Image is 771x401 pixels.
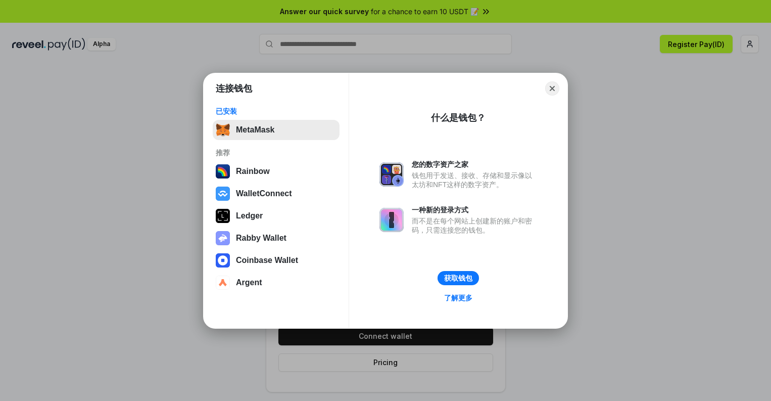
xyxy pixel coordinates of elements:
img: svg+xml,%3Csvg%20fill%3D%22none%22%20height%3D%2233%22%20viewBox%3D%220%200%2035%2033%22%20width%... [216,123,230,137]
div: 一种新的登录方式 [412,205,537,214]
button: 获取钱包 [438,271,479,285]
div: 而不是在每个网站上创建新的账户和密码，只需连接您的钱包。 [412,216,537,235]
img: svg+xml,%3Csvg%20xmlns%3D%22http%3A%2F%2Fwww.w3.org%2F2000%2Fsvg%22%20fill%3D%22none%22%20viewBox... [379,208,404,232]
div: 什么是钱包？ [431,112,486,124]
div: 推荐 [216,148,336,157]
div: Rainbow [236,167,270,176]
div: 钱包用于发送、接收、存储和显示像以太坊和NFT这样的数字资产。 [412,171,537,189]
button: Rainbow [213,161,340,182]
img: svg+xml,%3Csvg%20width%3D%2228%22%20height%3D%2228%22%20viewBox%3D%220%200%2028%2028%22%20fill%3D... [216,253,230,268]
div: Ledger [236,211,263,220]
a: 了解更多 [438,291,478,304]
div: 已安装 [216,107,336,116]
h1: 连接钱包 [216,82,252,95]
button: Close [545,81,559,96]
img: svg+xml,%3Csvg%20xmlns%3D%22http%3A%2F%2Fwww.w3.org%2F2000%2Fsvg%22%20width%3D%2228%22%20height%3... [216,209,230,223]
button: WalletConnect [213,184,340,204]
button: Rabby Wallet [213,228,340,248]
button: Coinbase Wallet [213,250,340,271]
div: MetaMask [236,125,274,135]
div: 获取钱包 [444,274,472,283]
div: WalletConnect [236,189,292,198]
img: svg+xml,%3Csvg%20xmlns%3D%22http%3A%2F%2Fwww.w3.org%2F2000%2Fsvg%22%20fill%3D%22none%22%20viewBox... [216,231,230,245]
button: Ledger [213,206,340,226]
button: Argent [213,273,340,293]
div: 了解更多 [444,293,472,302]
img: svg+xml,%3Csvg%20xmlns%3D%22http%3A%2F%2Fwww.w3.org%2F2000%2Fsvg%22%20fill%3D%22none%22%20viewBox... [379,162,404,187]
img: svg+xml,%3Csvg%20width%3D%2228%22%20height%3D%2228%22%20viewBox%3D%220%200%2028%2028%22%20fill%3D... [216,276,230,290]
img: svg+xml,%3Csvg%20width%3D%22120%22%20height%3D%22120%22%20viewBox%3D%220%200%20120%20120%22%20fil... [216,164,230,179]
div: 您的数字资产之家 [412,160,537,169]
div: Argent [236,278,262,287]
button: MetaMask [213,120,340,140]
div: Coinbase Wallet [236,256,298,265]
img: svg+xml,%3Csvg%20width%3D%2228%22%20height%3D%2228%22%20viewBox%3D%220%200%2028%2028%22%20fill%3D... [216,187,230,201]
div: Rabby Wallet [236,234,286,243]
